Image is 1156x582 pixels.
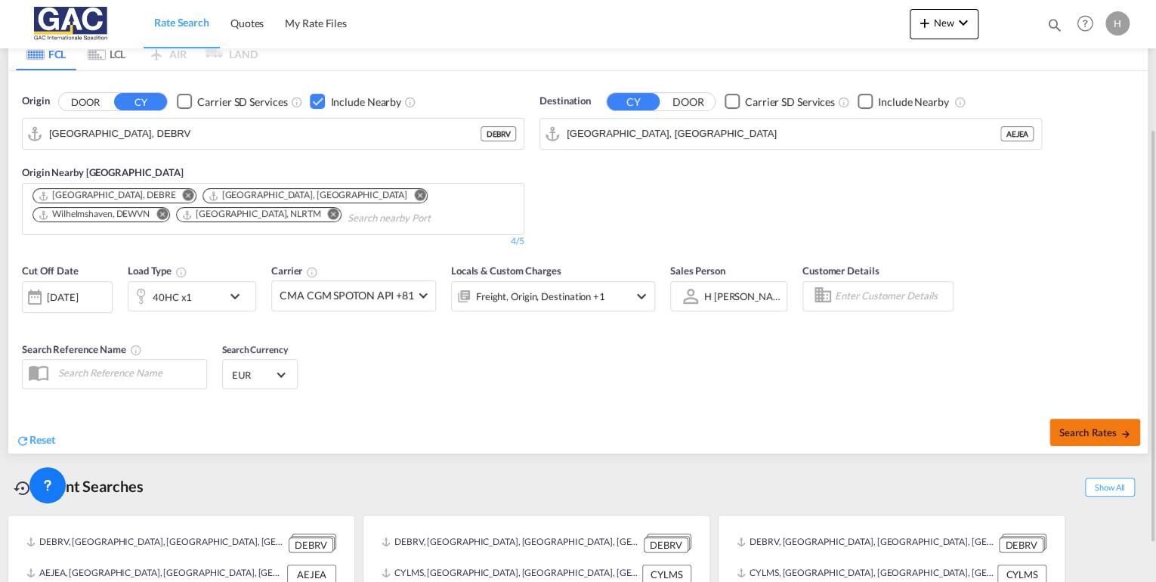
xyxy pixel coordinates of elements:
button: icon-plus 400-fgNewicon-chevron-down [910,9,978,39]
input: Search by Port [567,122,1000,145]
md-tab-item: LCL [76,37,137,70]
button: DOOR [59,93,112,110]
input: Search nearby Port [348,206,491,231]
span: Search Currency [222,344,288,355]
md-icon: icon-arrow-right [1120,429,1131,439]
md-tab-item: FCL [16,37,76,70]
span: Show All [1085,478,1135,497]
button: Search Ratesicon-arrow-right [1049,419,1140,446]
md-icon: icon-chevron-down [954,14,972,32]
div: DEBRV, Bremerhaven, Germany, Western Europe, Europe [26,534,285,553]
md-select: Sales Person: H menze [703,285,783,307]
span: Carrier [271,265,318,277]
div: Origin DOOR CY Checkbox No InkUnchecked: Search for CY (Container Yard) services for all selected... [8,71,1148,454]
button: Remove [173,189,196,204]
input: Search Reference Name [51,361,206,384]
div: [DATE] [47,290,78,304]
div: Rotterdam, NLRTM [181,208,321,221]
button: Remove [147,208,169,223]
img: 9f305d00dc7b11eeb4548362177db9c3.png [23,7,125,41]
md-checkbox: Checkbox No Ink [310,94,401,110]
div: Press delete to remove this chip. [38,208,153,221]
input: Search by Port [49,122,481,145]
md-icon: icon-plus 400-fg [916,14,934,32]
button: Remove [318,208,341,223]
md-icon: Your search will be saved by the below given name [130,344,142,356]
md-datepicker: Select [22,311,33,331]
div: 4/5 [511,235,524,248]
md-icon: Unchecked: Ignores neighbouring ports when fetching rates.Checked : Includes neighbouring ports w... [954,96,966,108]
div: DEBRV [481,126,516,141]
span: Sales Person [670,265,725,277]
span: CMA CGM SPOTON API +81 [280,288,414,303]
md-icon: icon-refresh [16,434,29,447]
md-checkbox: Checkbox No Ink [858,94,949,110]
button: CY [607,93,660,110]
span: Destination [539,94,591,109]
button: CY [114,93,167,110]
md-checkbox: Checkbox No Ink [725,94,835,110]
div: Freight Origin Destination Factory Stuffing [476,286,605,307]
span: Locals & Custom Charges [451,265,561,277]
input: Enter Customer Details [835,285,948,308]
div: DEBRV [999,537,1043,553]
md-chips-wrap: Chips container. Use arrow keys to select chips. [30,184,516,231]
span: Rate Search [154,16,209,29]
div: DEBRV [644,537,688,553]
span: Reset [29,433,55,446]
div: 40HC x1icon-chevron-down [128,281,256,311]
md-icon: Unchecked: Search for CY (Container Yard) services for all selected carriers.Checked : Search for... [838,96,850,108]
md-checkbox: Checkbox No Ink [177,94,287,110]
md-icon: The selected Trucker/Carrierwill be displayed in the rate results If the rates are from another f... [306,266,318,278]
md-select: Select Currency: € EUREuro [230,364,289,385]
md-icon: icon-magnify [1046,17,1063,33]
span: Customer Details [802,265,879,277]
span: Cut Off Date [22,265,79,277]
span: Quotes [230,17,264,29]
div: Press delete to remove this chip. [208,189,410,202]
div: [DATE] [22,281,113,313]
div: Press delete to remove this chip. [181,208,324,221]
span: Search Rates [1059,426,1131,438]
div: AEJEA [1000,126,1034,141]
div: Wilhelmshaven, DEWVN [38,208,150,221]
div: Carrier SD Services [197,94,287,110]
div: Press delete to remove this chip. [38,189,179,202]
md-icon: Unchecked: Search for CY (Container Yard) services for all selected carriers.Checked : Search for... [290,96,302,108]
md-icon: icon-chevron-down [226,287,252,305]
span: Help [1072,11,1098,36]
md-icon: Unchecked: Ignores neighbouring ports when fetching rates.Checked : Includes neighbouring ports w... [404,96,416,108]
div: Bremen, DEBRE [38,189,176,202]
md-pagination-wrapper: Use the left and right arrow keys to navigate between tabs [16,37,258,70]
div: Include Nearby [330,94,401,110]
button: DOOR [662,93,715,110]
span: Origin [22,94,49,109]
div: icon-refreshReset [16,432,55,449]
div: H [PERSON_NAME] [704,290,791,302]
md-icon: icon-chevron-down [632,287,651,305]
md-icon: icon-information-outline [175,266,187,278]
div: Help [1072,11,1105,38]
span: Search Reference Name [22,343,142,355]
div: 40HC x1 [153,286,192,308]
div: DEBRV, Bremerhaven, Germany, Western Europe, Europe [737,534,995,553]
div: DEBRV, Bremerhaven, Germany, Western Europe, Europe [382,534,640,553]
div: Recent Searches [8,469,150,503]
md-input-container: Jebel Ali, AEJEA [540,119,1041,149]
div: DEBRV [289,537,333,553]
span: Origin Nearby [GEOGRAPHIC_DATA] [22,166,184,178]
div: Hamburg, DEHAM [208,189,407,202]
button: Remove [404,189,427,204]
div: Freight Origin Destination Factory Stuffingicon-chevron-down [451,281,655,311]
span: New [916,17,972,29]
span: Load Type [128,265,187,277]
div: H [1105,11,1130,36]
div: Carrier SD Services [745,94,835,110]
md-icon: icon-backup-restore [14,479,32,497]
md-input-container: Bremerhaven, DEBRV [23,119,524,149]
div: icon-magnify [1046,17,1063,39]
div: Include Nearby [878,94,949,110]
span: My Rate Files [285,17,347,29]
span: EUR [232,368,274,382]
